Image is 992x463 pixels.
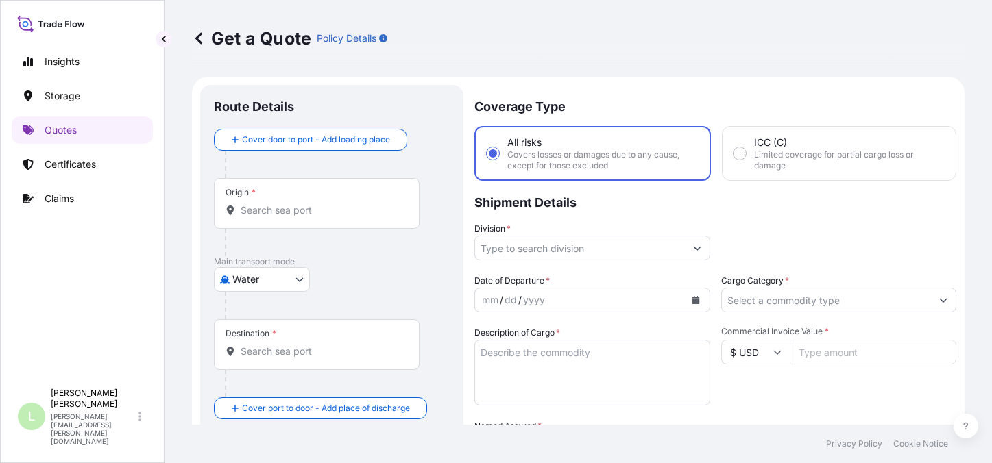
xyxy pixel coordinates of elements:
[475,236,685,260] input: Type to search division
[241,203,402,217] input: Origin
[242,401,410,415] span: Cover port to door - Add place of discharge
[474,85,956,126] p: Coverage Type
[45,192,74,205] p: Claims
[214,397,427,419] button: Cover port to door - Add place of discharge
[790,340,957,364] input: Type amount
[722,288,932,312] input: Select a commodity type
[474,222,511,236] label: Division
[931,288,956,312] button: Show suggestions
[12,116,153,144] a: Quotes
[754,149,945,171] span: Limited coverage for partial cargo loss or damage
[721,326,957,337] span: Commercial Invoice Value
[12,185,153,212] a: Claims
[487,147,499,160] input: All risksCovers losses or damages due to any cause, except for those excluded
[192,27,311,49] p: Get a Quote
[317,32,376,45] p: Policy Details
[12,151,153,178] a: Certificates
[214,99,294,115] p: Route Details
[518,292,522,308] div: /
[685,236,710,260] button: Show suggestions
[474,181,956,222] p: Shipment Details
[503,292,518,308] div: day,
[28,410,35,423] span: L
[45,89,80,103] p: Storage
[474,326,560,340] label: Description of Cargo
[507,136,542,149] span: All risks
[826,438,882,449] a: Privacy Policy
[500,292,503,308] div: /
[45,123,77,137] p: Quotes
[214,267,310,292] button: Select transport
[226,328,276,339] div: Destination
[226,187,256,198] div: Origin
[685,289,707,311] button: Calendar
[214,129,407,151] button: Cover door to port - Add loading place
[893,438,948,449] a: Cookie Notice
[474,419,542,433] label: Named Assured
[45,55,80,68] p: Insights
[522,292,546,308] div: year,
[45,158,96,171] p: Certificates
[12,48,153,75] a: Insights
[474,274,550,288] span: Date of Departure
[734,147,746,160] input: ICC (C)Limited coverage for partial cargo loss or damage
[12,82,153,110] a: Storage
[241,345,402,358] input: Destination
[51,388,136,410] p: [PERSON_NAME] [PERSON_NAME]
[481,292,500,308] div: month,
[242,133,390,147] span: Cover door to port - Add loading place
[721,274,789,288] label: Cargo Category
[754,136,787,149] span: ICC (C)
[214,256,450,267] p: Main transport mode
[51,412,136,445] p: [PERSON_NAME][EMAIL_ADDRESS][PERSON_NAME][DOMAIN_NAME]
[507,149,699,171] span: Covers losses or damages due to any cause, except for those excluded
[232,273,259,286] span: Water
